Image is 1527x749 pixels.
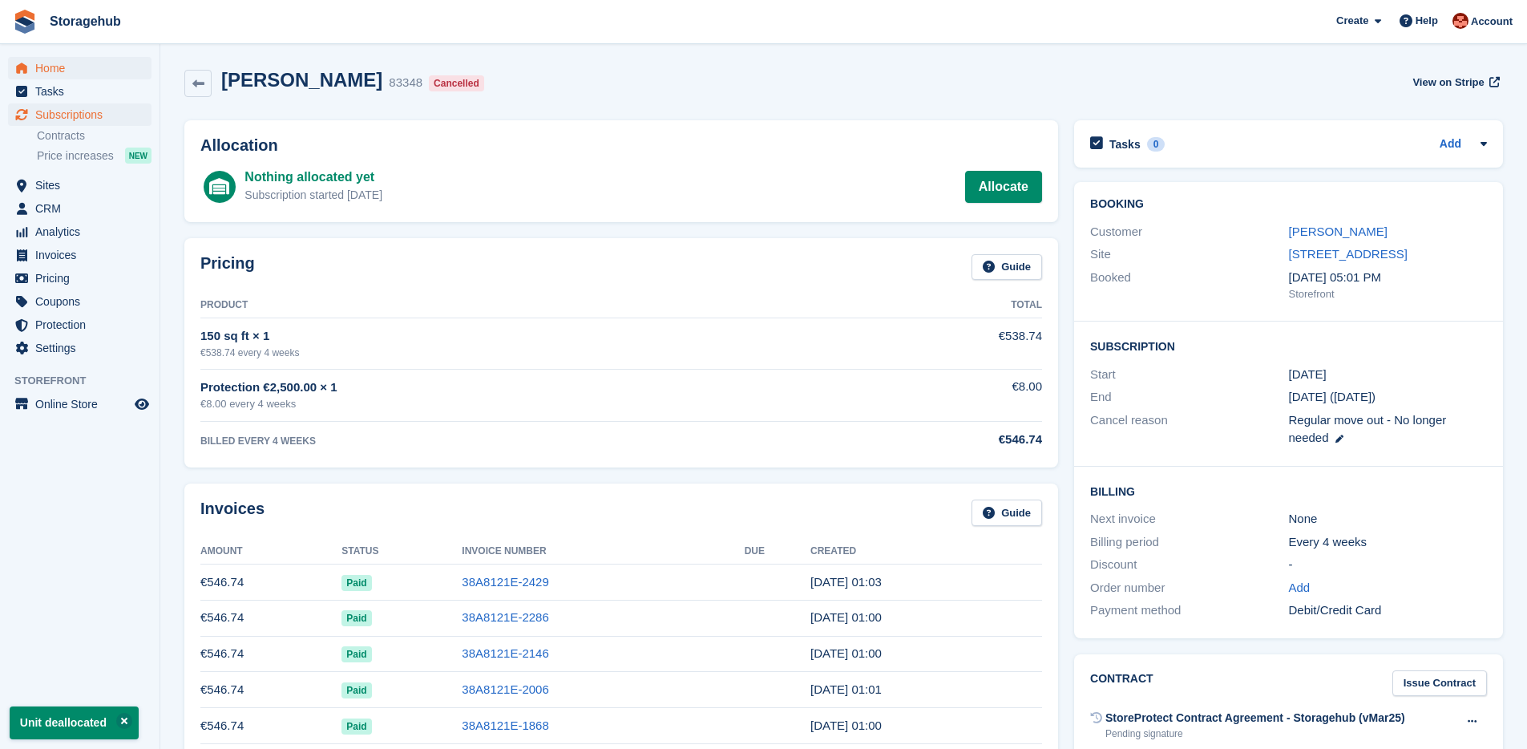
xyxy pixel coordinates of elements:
div: Storefront [1289,286,1487,302]
div: Discount [1090,556,1288,574]
div: Order number [1090,579,1288,597]
a: 38A8121E-2429 [462,575,548,589]
div: Debit/Credit Card [1289,601,1487,620]
td: €8.00 [839,369,1042,421]
div: Cancelled [429,75,484,91]
time: 2025-05-26 00:01:47 UTC [810,682,882,696]
span: Help [1416,13,1438,29]
span: View on Stripe [1412,75,1484,91]
a: menu [8,337,151,359]
td: €546.74 [200,636,341,672]
span: Coupons [35,290,131,313]
span: Invoices [35,244,131,266]
img: stora-icon-8386f47178a22dfd0bd8f6a31ec36ba5ce8667c1dd55bd0f319d3a0aa187defe.svg [13,10,37,34]
div: €8.00 every 4 weeks [200,396,839,412]
th: Amount [200,539,341,565]
th: Due [745,539,810,565]
h2: Subscription [1090,338,1487,354]
div: Cancel reason [1090,411,1288,447]
div: NEW [125,148,151,164]
span: Price increases [37,148,114,164]
a: Guide [972,254,1042,281]
time: 2025-07-21 00:00:03 UTC [810,610,882,624]
span: Create [1336,13,1368,29]
td: €538.74 [839,318,1042,369]
div: €538.74 every 4 weeks [200,346,839,360]
a: 38A8121E-1868 [462,719,548,732]
a: menu [8,314,151,336]
h2: Invoices [200,500,265,526]
time: 2025-06-23 00:00:53 UTC [810,646,882,660]
a: menu [8,197,151,220]
div: 150 sq ft × 1 [200,327,839,346]
td: €546.74 [200,600,341,636]
div: 0 [1147,137,1165,152]
a: Add [1440,136,1461,154]
span: Paid [341,719,371,735]
a: menu [8,267,151,289]
a: Price increases NEW [37,147,151,164]
span: Paid [341,682,371,698]
div: 83348 [389,74,422,92]
span: Account [1471,14,1513,30]
a: 38A8121E-2006 [462,682,548,696]
div: Billing period [1090,533,1288,552]
a: Contracts [37,128,151,144]
span: Tasks [35,80,131,103]
span: Online Store [35,393,131,415]
a: Guide [972,500,1042,526]
span: Paid [341,610,371,626]
div: Pending signature [1105,727,1405,741]
a: 38A8121E-2286 [462,610,548,624]
th: Created [810,539,1042,565]
a: [STREET_ADDRESS] [1289,247,1408,261]
h2: Contract [1090,670,1153,697]
div: Booked [1090,269,1288,302]
td: €546.74 [200,672,341,708]
a: menu [8,393,151,415]
img: Nick [1452,13,1468,29]
a: Allocate [965,171,1042,203]
a: Preview store [132,395,151,414]
span: Settings [35,337,131,359]
div: None [1289,510,1487,528]
span: Analytics [35,221,131,243]
div: Site [1090,245,1288,264]
span: Home [35,57,131,79]
div: Customer [1090,223,1288,241]
time: 2025-04-28 00:00:48 UTC [810,719,882,732]
th: Total [839,293,1042,318]
span: Subscriptions [35,103,131,126]
div: Start [1090,366,1288,384]
div: - [1289,556,1487,574]
a: menu [8,221,151,243]
div: [DATE] 05:01 PM [1289,269,1487,287]
div: BILLED EVERY 4 WEEKS [200,434,839,448]
a: menu [8,57,151,79]
time: 2025-08-18 00:03:19 UTC [810,575,882,589]
span: Regular move out - No longer needed [1289,413,1447,445]
a: [PERSON_NAME] [1289,225,1388,238]
th: Status [341,539,462,565]
div: Subscription started [DATE] [244,187,382,204]
a: Storagehub [43,8,127,34]
span: [DATE] ([DATE]) [1289,390,1376,403]
div: €546.74 [839,431,1042,449]
h2: Tasks [1109,137,1141,152]
span: Paid [341,646,371,662]
span: Pricing [35,267,131,289]
th: Product [200,293,839,318]
div: Next invoice [1090,510,1288,528]
a: menu [8,244,151,266]
th: Invoice Number [462,539,744,565]
span: CRM [35,197,131,220]
time: 2025-04-28 00:00:00 UTC [1289,366,1327,384]
a: Issue Contract [1392,670,1487,697]
span: Storefront [14,373,160,389]
span: Sites [35,174,131,196]
a: menu [8,103,151,126]
p: Unit deallocated [10,706,139,739]
td: €546.74 [200,565,341,601]
h2: Billing [1090,483,1487,499]
h2: Booking [1090,198,1487,211]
